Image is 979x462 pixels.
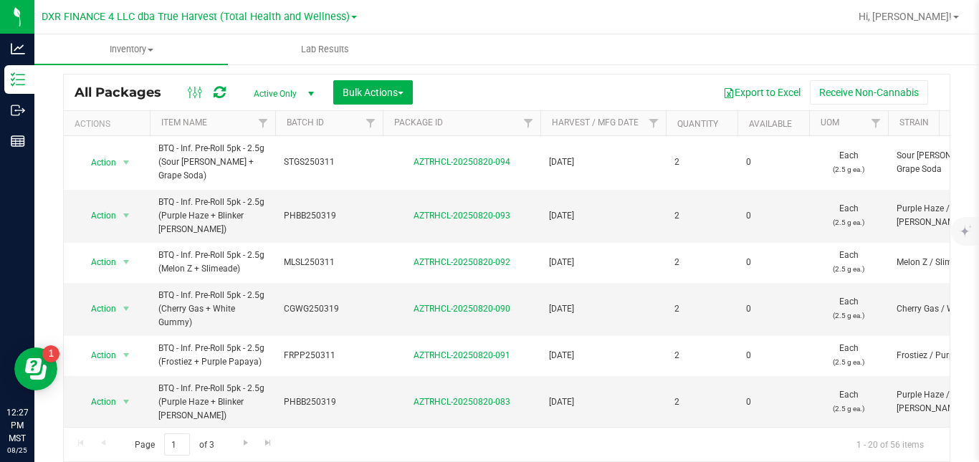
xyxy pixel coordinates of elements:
[414,397,510,407] a: AZTRHCL-20250820-083
[549,395,657,409] span: [DATE]
[161,117,207,127] a: Item Name
[845,433,935,455] span: 1 - 20 of 56 items
[118,392,135,412] span: select
[78,153,117,173] span: Action
[235,433,256,453] a: Go to the next page
[821,117,839,127] a: UOM
[158,289,267,330] span: BTQ - Inf. Pre-Roll 5pk - 2.5g (Cherry Gas + White Gummy)
[818,216,879,229] p: (2.5 g ea.)
[343,87,403,98] span: Bulk Actions
[287,117,324,127] a: Batch ID
[818,295,879,322] span: Each
[359,111,383,135] a: Filter
[158,382,267,423] span: BTQ - Inf. Pre-Roll 5pk - 2.5g (Purple Haze + Blinker [PERSON_NAME])
[34,43,228,56] span: Inventory
[394,117,443,127] a: Package ID
[34,34,228,64] a: Inventory
[746,155,801,169] span: 0
[549,209,657,223] span: [DATE]
[677,119,718,129] a: Quantity
[714,80,810,105] button: Export to Excel
[818,149,879,176] span: Each
[746,302,801,316] span: 0
[78,392,117,412] span: Action
[284,256,374,269] span: MLSL250311
[11,103,25,117] inline-svg: Outbound
[642,111,666,135] a: Filter
[284,395,374,409] span: PHBB250319
[517,111,540,135] a: Filter
[118,345,135,365] span: select
[746,209,801,223] span: 0
[123,433,226,456] span: Page of 3
[78,299,117,319] span: Action
[118,206,135,226] span: select
[414,257,510,267] a: AZTRHCL-20250820-092
[78,206,117,226] span: Action
[118,252,135,272] span: select
[78,345,117,365] span: Action
[746,349,801,362] span: 0
[674,209,729,223] span: 2
[14,347,57,390] iframe: Resource center
[284,209,374,223] span: PHBB250319
[818,388,879,415] span: Each
[284,302,374,316] span: CGWG250319
[158,249,267,276] span: BTQ - Inf. Pre-Roll 5pk - 2.5g (Melon Z + Slimeade)
[228,34,421,64] a: Lab Results
[333,80,413,105] button: Bulk Actions
[899,117,929,127] a: Strain
[75,85,176,100] span: All Packages
[158,196,267,237] span: BTQ - Inf. Pre-Roll 5pk - 2.5g (Purple Haze + Blinker [PERSON_NAME])
[746,256,801,269] span: 0
[284,349,374,362] span: FRPP250311
[746,395,801,409] span: 0
[674,349,729,362] span: 2
[818,402,879,415] p: (2.5 g ea.)
[818,342,879,369] span: Each
[11,72,25,87] inline-svg: Inventory
[11,42,25,56] inline-svg: Analytics
[158,142,267,183] span: BTQ - Inf. Pre-Roll 5pk - 2.5g (Sour [PERSON_NAME] + Grape Soda)
[414,157,510,167] a: AZTRHCL-20250820-094
[549,349,657,362] span: [DATE]
[674,256,729,269] span: 2
[818,249,879,276] span: Each
[549,256,657,269] span: [DATE]
[414,350,510,360] a: AZTRHCL-20250820-091
[6,445,28,456] p: 08/25
[859,11,952,22] span: Hi, [PERSON_NAME]!
[414,304,510,314] a: AZTRHCL-20250820-090
[818,309,879,322] p: (2.5 g ea.)
[818,163,879,176] p: (2.5 g ea.)
[6,406,28,445] p: 12:27 PM MST
[78,252,117,272] span: Action
[42,11,350,23] span: DXR FINANCE 4 LLC dba True Harvest (Total Health and Wellness)
[864,111,888,135] a: Filter
[818,262,879,276] p: (2.5 g ea.)
[252,111,275,135] a: Filter
[552,117,639,127] a: Harvest / Mfg Date
[818,202,879,229] span: Each
[11,134,25,148] inline-svg: Reports
[674,395,729,409] span: 2
[674,155,729,169] span: 2
[258,433,279,453] a: Go to the last page
[749,119,792,129] a: Available
[118,153,135,173] span: select
[284,155,374,169] span: STGS250311
[414,211,510,221] a: AZTRHCL-20250820-093
[818,355,879,369] p: (2.5 g ea.)
[164,433,190,456] input: 1
[158,342,267,369] span: BTQ - Inf. Pre-Roll 5pk - 2.5g (Frostiez + Purple Papaya)
[118,299,135,319] span: select
[282,43,368,56] span: Lab Results
[549,155,657,169] span: [DATE]
[549,302,657,316] span: [DATE]
[674,302,729,316] span: 2
[810,80,928,105] button: Receive Non-Cannabis
[42,345,59,362] iframe: Resource center unread badge
[75,119,144,129] div: Actions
